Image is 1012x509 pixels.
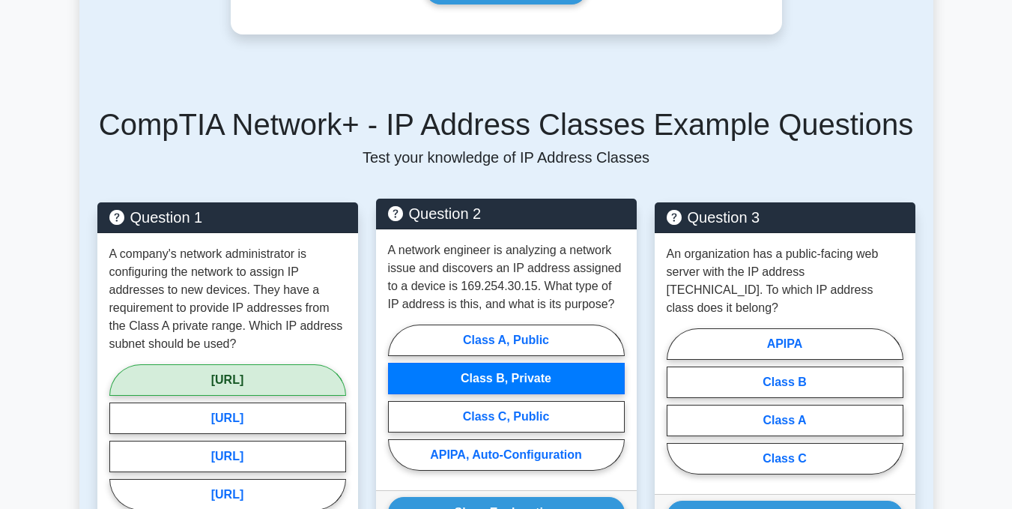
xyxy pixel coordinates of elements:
[388,205,625,223] h5: Question 2
[109,364,346,396] label: [URL]
[388,241,625,313] p: A network engineer is analyzing a network issue and discovers an IP address assigned to a device ...
[109,245,346,353] p: A company's network administrator is configuring the network to assign IP addresses to new device...
[667,367,903,398] label: Class B
[667,208,903,226] h5: Question 3
[109,403,346,434] label: [URL]
[388,363,625,394] label: Class B, Private
[97,148,915,166] p: Test your knowledge of IP Address Classes
[109,208,346,226] h5: Question 1
[388,439,625,471] label: APIPA, Auto-Configuration
[388,325,625,356] label: Class A, Public
[109,441,346,472] label: [URL]
[667,443,903,475] label: Class C
[388,401,625,433] label: Class C, Public
[97,106,915,142] h5: CompTIA Network+ - IP Address Classes Example Questions
[667,405,903,436] label: Class A
[667,328,903,360] label: APIPA
[667,245,903,317] p: An organization has a public-facing web server with the IP address [TECHNICAL_ID]. To which IP ad...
